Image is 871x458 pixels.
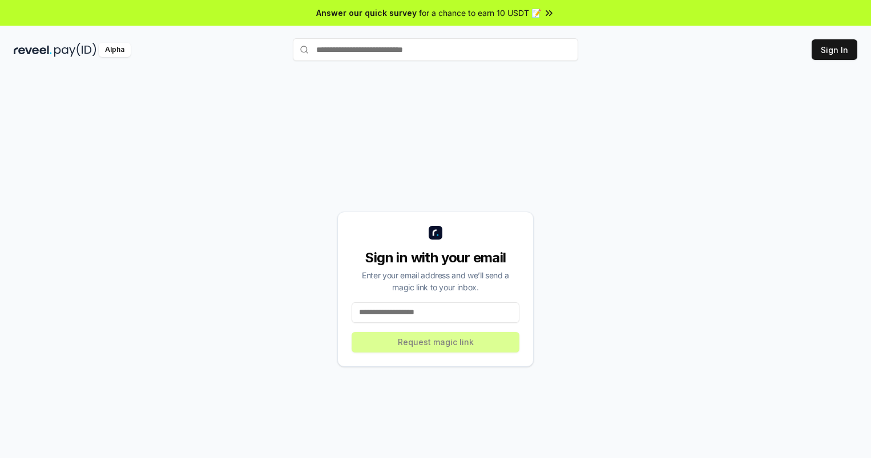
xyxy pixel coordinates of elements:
img: logo_small [429,226,442,240]
div: Enter your email address and we’ll send a magic link to your inbox. [352,269,519,293]
img: reveel_dark [14,43,52,57]
div: Sign in with your email [352,249,519,267]
div: Alpha [99,43,131,57]
span: for a chance to earn 10 USDT 📝 [419,7,541,19]
span: Answer our quick survey [316,7,417,19]
button: Sign In [812,39,857,60]
img: pay_id [54,43,96,57]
